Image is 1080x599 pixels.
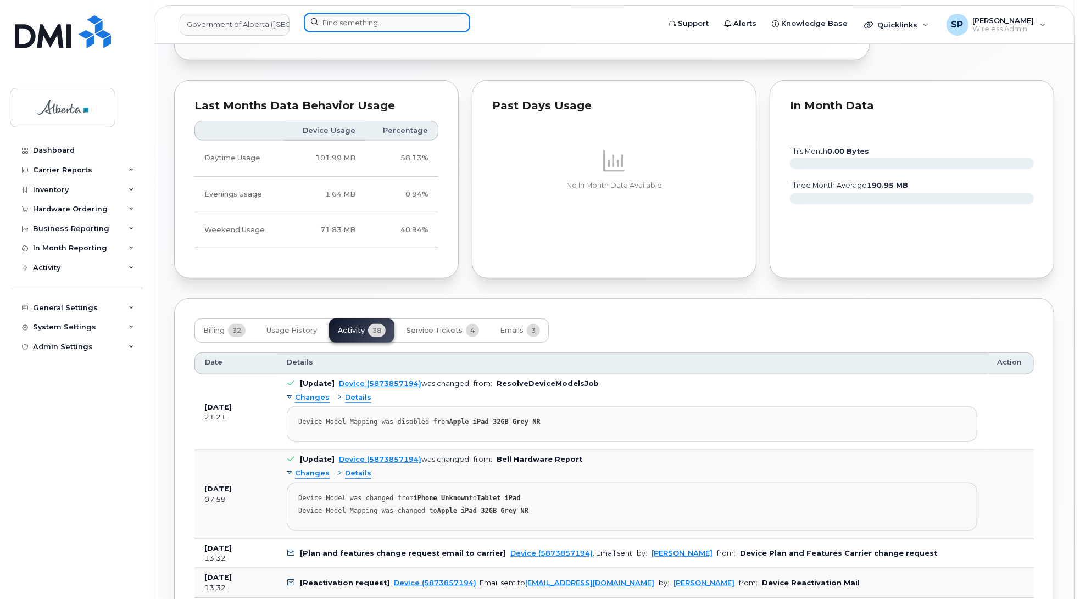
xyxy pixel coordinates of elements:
[525,579,654,587] a: [EMAIL_ADDRESS][DOMAIN_NAME]
[527,324,540,337] span: 3
[284,121,365,141] th: Device Usage
[497,455,582,463] b: Bell Hardware Report
[300,579,389,587] b: [Reactivation request]
[939,14,1054,36] div: Susannah Parlee
[194,177,438,212] tr: Weekdays from 6:00pm to 8:00am
[733,18,756,29] span: Alerts
[365,212,438,248] td: 40.94%
[194,141,284,176] td: Daytime Usage
[987,352,1034,374] th: Action
[789,147,869,155] text: this month
[345,393,371,403] span: Details
[194,177,284,212] td: Evenings Usage
[298,418,966,426] div: Device Model Mapping was disabled from
[300,455,335,463] b: [Update]
[300,549,506,557] b: [Plan and features change request email to carrier]
[203,326,225,335] span: Billing
[266,326,317,335] span: Usage History
[345,468,371,479] span: Details
[717,549,736,557] span: from:
[497,379,599,388] b: ResolveDeviceModelsJob
[827,147,869,155] tspan: 0.00 Bytes
[652,549,712,557] a: [PERSON_NAME]
[204,412,267,422] div: 21:21
[194,212,284,248] td: Weekend Usage
[474,379,492,388] span: from:
[339,455,469,463] div: was changed
[661,13,716,35] a: Support
[365,141,438,176] td: 58.13%
[365,177,438,212] td: 0.94%
[716,13,764,35] a: Alerts
[204,485,232,493] b: [DATE]
[298,494,966,502] div: Device Model was changed from to
[339,379,469,388] div: was changed
[284,212,365,248] td: 71.83 MB
[492,181,736,191] p: No In Month Data Available
[204,544,232,552] b: [DATE]
[781,18,848,29] span: Knowledge Base
[764,13,855,35] a: Knowledge Base
[394,579,654,587] div: . Email sent to
[762,579,860,587] b: Device Reactivation Mail
[477,494,520,502] strong: Tablet iPad
[510,549,632,557] div: . Email sent
[194,100,438,111] div: Last Months Data Behavior Usage
[204,495,267,505] div: 07:59
[856,14,937,36] div: Quicklinks
[437,507,528,514] strong: Apple iPad 32GB Grey NR
[500,326,524,335] span: Emails
[789,181,908,189] text: three month average
[474,455,492,463] span: from:
[466,324,479,337] span: 4
[740,549,937,557] b: Device Plan and Features Carrier change request
[204,403,232,411] b: [DATE]
[204,573,232,581] b: [DATE]
[284,177,365,212] td: 1.64 MB
[414,494,469,502] strong: iPhone Unknown
[790,100,1034,111] div: In Month Data
[739,579,758,587] span: from:
[304,13,470,32] input: Find something...
[659,579,669,587] span: by:
[637,549,647,557] span: by:
[339,379,421,388] a: Device (5873857194)
[407,326,463,335] span: Service Tickets
[365,121,438,141] th: Percentage
[300,379,335,388] b: [Update]
[394,579,476,587] a: Device (5873857194)
[678,18,709,29] span: Support
[204,553,267,563] div: 13:32
[284,141,365,176] td: 101.99 MB
[295,393,330,403] span: Changes
[295,468,330,479] span: Changes
[951,18,964,31] span: SP
[449,418,541,426] strong: Apple iPad 32GB Grey NR
[973,25,1034,33] span: Wireless Admin
[205,357,222,367] span: Date
[339,455,421,463] a: Device (5873857194)
[877,20,917,29] span: Quicklinks
[510,549,593,557] a: Device (5873857194)
[867,181,908,189] tspan: 190.95 MB
[298,507,966,515] div: Device Model Mapping was changed to
[194,212,438,248] tr: Friday from 6:00pm to Monday 8:00am
[204,583,267,593] div: 13:32
[973,16,1034,25] span: [PERSON_NAME]
[492,100,736,111] div: Past Days Usage
[287,357,313,367] span: Details
[228,324,246,337] span: 32
[180,14,290,36] a: Government of Alberta (GOA)
[673,579,734,587] a: [PERSON_NAME]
